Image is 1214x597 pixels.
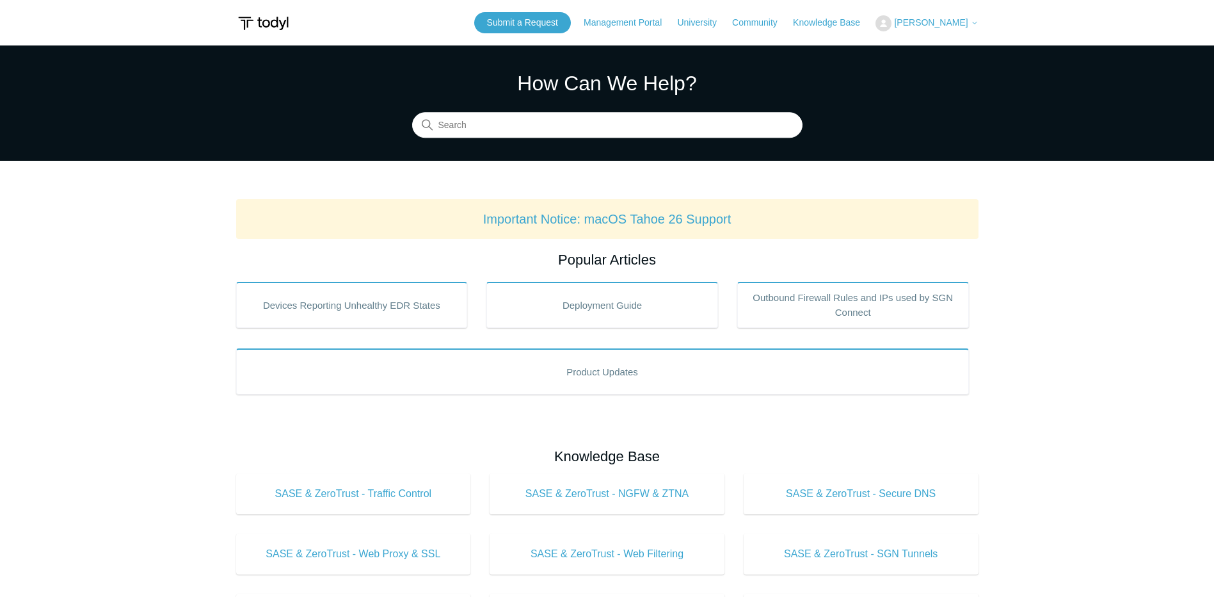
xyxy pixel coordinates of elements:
a: Outbound Firewall Rules and IPs used by SGN Connect [737,282,969,328]
a: Devices Reporting Unhealthy EDR States [236,282,468,328]
a: SASE & ZeroTrust - Secure DNS [744,473,978,514]
a: Submit a Request [474,12,571,33]
a: Important Notice: macOS Tahoe 26 Support [483,212,731,226]
span: SASE & ZeroTrust - NGFW & ZTNA [509,486,705,502]
span: SASE & ZeroTrust - Traffic Control [255,486,452,502]
a: Management Portal [584,16,675,29]
a: SASE & ZeroTrust - Web Filtering [490,534,724,575]
button: [PERSON_NAME] [875,15,978,31]
a: Product Updates [236,348,969,395]
a: SASE & ZeroTrust - Web Proxy & SSL [236,534,471,575]
span: SASE & ZeroTrust - Web Proxy & SSL [255,546,452,562]
a: SASE & ZeroTrust - NGFW & ZTNA [490,473,724,514]
h2: Knowledge Base [236,446,978,467]
a: University [677,16,729,29]
a: Community [732,16,790,29]
h2: Popular Articles [236,249,978,270]
span: SASE & ZeroTrust - Secure DNS [763,486,959,502]
a: SASE & ZeroTrust - SGN Tunnels [744,534,978,575]
span: SASE & ZeroTrust - Web Filtering [509,546,705,562]
a: Knowledge Base [793,16,873,29]
input: Search [412,113,803,138]
img: Todyl Support Center Help Center home page [236,12,291,35]
a: SASE & ZeroTrust - Traffic Control [236,473,471,514]
h1: How Can We Help? [412,68,803,99]
span: SASE & ZeroTrust - SGN Tunnels [763,546,959,562]
span: [PERSON_NAME] [894,17,968,28]
a: Deployment Guide [486,282,718,328]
